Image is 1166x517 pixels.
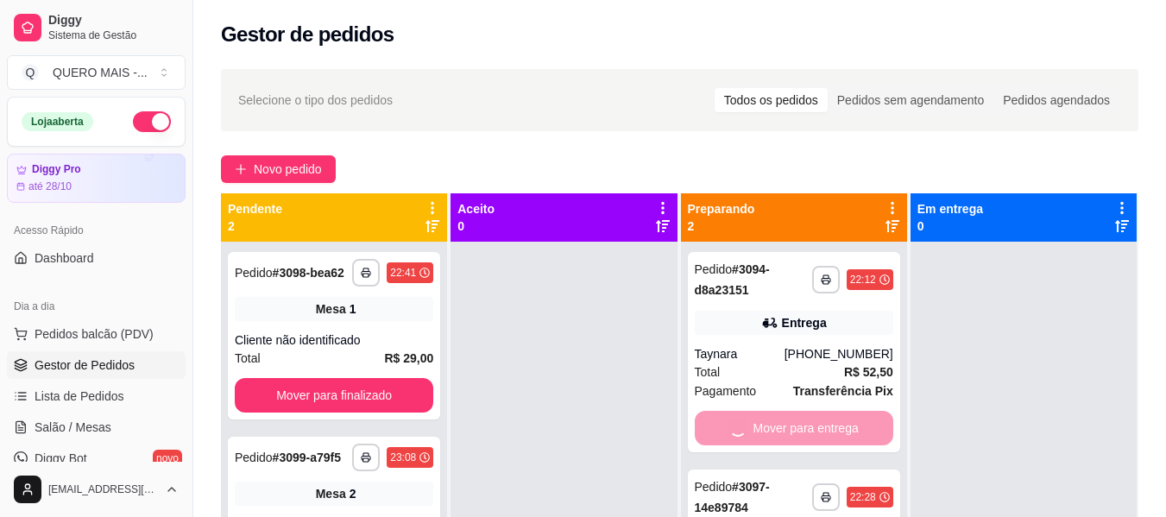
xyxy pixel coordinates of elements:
span: Mesa [316,485,346,502]
strong: # 3097-14e89784 [695,480,770,514]
button: Pedidos balcão (PDV) [7,320,186,348]
div: 22:41 [390,266,416,280]
div: Pedidos agendados [993,88,1119,112]
h2: Gestor de pedidos [221,21,394,48]
p: 0 [917,218,983,235]
article: até 28/10 [28,180,72,193]
div: Todos os pedidos [715,88,828,112]
div: QUERO MAIS - ... [53,64,148,81]
a: Lista de Pedidos [7,382,186,410]
div: Loja aberta [22,112,93,131]
span: Pedido [695,480,733,494]
p: Aceito [457,200,495,218]
span: Diggy [48,13,179,28]
span: Dashboard [35,249,94,267]
button: [EMAIL_ADDRESS][DOMAIN_NAME] [7,469,186,510]
strong: # 3099-a79f5 [273,451,341,464]
span: Total [235,349,261,368]
span: Salão / Mesas [35,419,111,436]
button: Alterar Status [133,111,171,132]
div: 23:08 [390,451,416,464]
a: Diggy Botnovo [7,444,186,472]
p: Em entrega [917,200,983,218]
strong: # 3098-bea62 [273,266,344,280]
span: plus [235,163,247,175]
span: Lista de Pedidos [35,388,124,405]
p: Pendente [228,200,282,218]
p: 2 [228,218,282,235]
span: Selecione o tipo dos pedidos [238,91,393,110]
p: 0 [457,218,495,235]
div: Pedidos sem agendamento [828,88,993,112]
div: 1 [350,300,356,318]
span: Sistema de Gestão [48,28,179,42]
strong: R$ 52,50 [844,365,893,379]
span: Mesa [316,300,346,318]
span: Q [22,64,39,81]
span: Novo pedido [254,160,322,179]
strong: Transferência Pix [793,384,893,398]
span: Pedido [695,262,733,276]
div: [PHONE_NUMBER] [785,345,893,363]
div: Cliente não identificado [235,331,433,349]
strong: R$ 29,00 [384,351,433,365]
span: Diggy Bot [35,450,87,467]
button: Mover para finalizado [235,378,433,413]
button: Novo pedido [221,155,336,183]
div: 22:12 [850,273,876,287]
span: Pedidos balcão (PDV) [35,325,154,343]
span: Gestor de Pedidos [35,356,135,374]
span: [EMAIL_ADDRESS][DOMAIN_NAME] [48,482,158,496]
strong: # 3094-d8a23151 [695,262,770,297]
button: Select a team [7,55,186,90]
div: 22:28 [850,490,876,504]
article: Diggy Pro [32,163,81,176]
div: Taynara [695,345,785,363]
span: Pagamento [695,381,757,400]
span: Pedido [235,451,273,464]
a: Gestor de Pedidos [7,351,186,379]
a: Diggy Proaté 28/10 [7,154,186,203]
span: Pedido [235,266,273,280]
p: Preparando [688,200,755,218]
div: 2 [350,485,356,502]
div: Dia a dia [7,293,186,320]
span: Total [695,363,721,381]
div: Entrega [782,314,827,331]
a: DiggySistema de Gestão [7,7,186,48]
a: Dashboard [7,244,186,272]
div: Acesso Rápido [7,217,186,244]
a: Salão / Mesas [7,413,186,441]
p: 2 [688,218,755,235]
